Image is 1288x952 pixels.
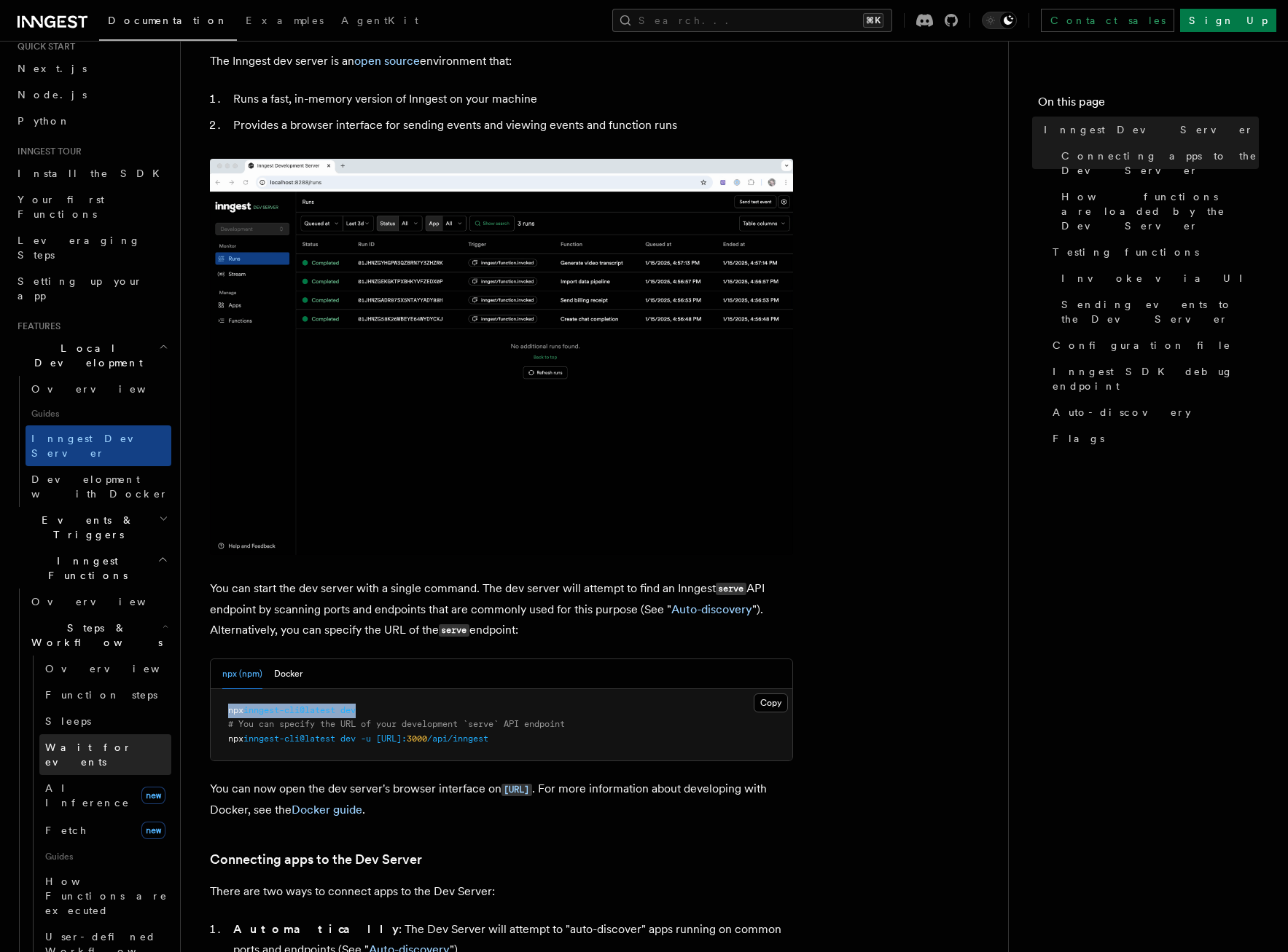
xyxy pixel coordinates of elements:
[39,708,171,734] a: Sleeps
[1055,184,1259,239] a: How functions are loaded by the Dev Server
[1053,338,1231,353] span: Configuration file
[39,845,171,868] span: Guides
[222,659,262,689] button: npx (npm)
[108,15,228,26] span: Documentation
[1047,358,1259,399] a: Inngest SDK debug endpoint
[141,822,165,839] span: new
[31,596,182,607] span: Overview
[427,733,488,744] span: /api/inngest
[361,733,371,744] span: -u
[12,160,171,186] a: Install the SDK
[1038,93,1259,117] h4: On this page
[17,194,104,220] span: Your first Functions
[26,615,171,656] button: Steps & Workflows
[45,876,168,916] span: How Functions are executed
[45,782,130,809] span: AI Inference
[1053,364,1259,393] span: Inngest SDK debug endpoint
[26,425,171,466] a: Inngest Dev Server
[1053,245,1199,259] span: Testing functions
[45,741,132,768] span: Wait for events
[210,881,793,902] p: There are two ways to connect apps to the Dev Server:
[12,513,159,542] span: Events & Triggers
[12,227,171,268] a: Leveraging Steps
[237,4,332,39] a: Examples
[210,779,793,820] p: You can now open the dev server's browser interface on . For more information about developing wi...
[228,733,243,744] span: npx
[12,82,171,108] a: Node.js
[99,4,237,41] a: Documentation
[292,803,362,817] a: Docker guide
[12,376,171,507] div: Local Development
[612,9,892,32] button: Search...⌘K
[376,733,407,744] span: [URL]:
[39,775,171,816] a: AI Inferencenew
[1047,425,1259,452] a: Flags
[210,51,793,71] p: The Inngest dev server is an environment that:
[1041,9,1174,32] a: Contact sales
[243,705,335,715] span: inngest-cli@latest
[354,54,420,68] a: open source
[243,733,335,744] span: inngest-cli@latest
[439,624,469,637] code: serve
[39,656,171,682] a: Overview
[1047,399,1259,425] a: Auto-discovery
[45,663,195,674] span: Overview
[340,705,356,715] span: dev
[12,55,171,82] a: Next.js
[12,146,82,157] span: Inngest tour
[12,41,75,52] span: Quick start
[246,15,324,26] span: Examples
[671,602,752,616] a: Auto-discovery
[1055,265,1259,291] a: Invoke via UI
[1047,332,1259,358] a: Configuration file
[1061,271,1255,286] span: Invoke via UI
[31,473,168,500] span: Development with Docker
[340,733,356,744] span: dev
[1061,149,1259,178] span: Connecting apps to the Dev Server
[26,466,171,507] a: Development with Docker
[229,89,793,109] li: Runs a fast, in-memory version of Inngest on your machine
[1038,117,1259,143] a: Inngest Dev Server
[31,383,182,395] span: Overview
[1055,143,1259,184] a: Connecting apps to the Dev Server
[17,63,87,74] span: Next.js
[45,825,87,836] span: Fetch
[17,235,141,261] span: Leveraging Steps
[1055,291,1259,332] a: Sending events to the Dev Server
[12,548,171,589] button: Inngest Functions
[17,115,71,127] span: Python
[17,275,143,302] span: Setting up your app
[12,108,171,134] a: Python
[26,402,171,425] span: Guides
[210,159,793,555] img: Dev Server Demo
[332,4,427,39] a: AgentKit
[233,922,399,936] strong: Automatically
[1053,431,1104,446] span: Flags
[1053,405,1191,420] span: Auto-discovery
[39,682,171,708] a: Function steps
[274,659,303,689] button: Docker
[228,705,243,715] span: npx
[863,13,883,28] kbd: ⌘K
[501,782,532,795] a: [URL]
[716,583,746,595] code: serve
[12,186,171,227] a: Your first Functions
[341,15,418,26] span: AgentKit
[45,689,157,701] span: Function steps
[17,168,168,179] span: Install the SDK
[754,693,788,712] button: Copy
[12,341,159,370] span: Local Development
[26,621,163,650] span: Steps & Workflows
[1061,297,1259,326] span: Sending events to the Dev Server
[407,733,427,744] span: 3000
[12,320,61,332] span: Features
[31,433,156,459] span: Inngest Dev Server
[210,578,793,641] p: You can start the dev server with a single command. The dev server will attempt to find an Innges...
[39,734,171,775] a: Wait for events
[17,89,87,101] span: Node.js
[1061,189,1259,233] span: How functions are loaded by the Dev Server
[501,784,532,796] code: [URL]
[141,787,165,804] span: new
[39,816,171,845] a: Fetchnew
[1047,239,1259,265] a: Testing functions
